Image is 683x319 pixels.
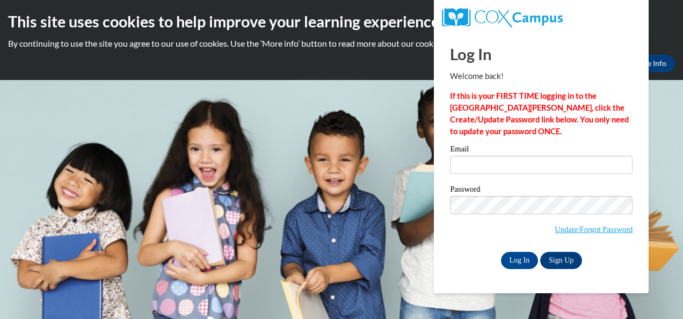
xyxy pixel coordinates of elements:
input: Log In [501,252,539,269]
p: By continuing to use the site you agree to our use of cookies. Use the ‘More info’ button to read... [8,38,675,49]
img: COX Campus [442,8,562,27]
a: Sign Up [540,252,582,269]
a: More Info [624,55,675,72]
h1: Log In [450,43,633,65]
p: Welcome back! [450,70,633,82]
label: Email [450,145,633,156]
strong: If this is your FIRST TIME logging in to the [GEOGRAPHIC_DATA][PERSON_NAME], click the Create/Upd... [450,91,629,136]
label: Password [450,185,633,196]
a: Update/Forgot Password [555,225,633,234]
h2: This site uses cookies to help improve your learning experience. [8,11,675,32]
